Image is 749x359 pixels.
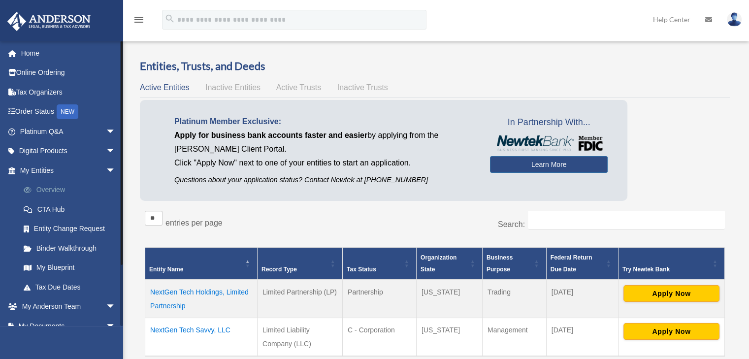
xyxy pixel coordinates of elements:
a: Tax Due Dates [14,277,130,297]
img: User Pic [727,12,742,27]
span: Active Entities [140,83,189,92]
a: Entity Change Request [14,219,130,239]
label: Search: [498,220,525,228]
a: Overview [14,180,130,200]
th: Record Type: Activate to sort [257,247,342,280]
a: My Blueprint [14,258,130,278]
a: My Documentsarrow_drop_down [7,316,130,336]
a: Home [7,43,130,63]
p: Platinum Member Exclusive: [174,115,475,129]
i: search [164,13,175,24]
h3: Entities, Trusts, and Deeds [140,59,730,74]
td: C - Corporation [342,318,416,356]
td: [US_STATE] [416,280,482,318]
td: [DATE] [546,280,618,318]
span: arrow_drop_down [106,141,126,162]
span: Entity Name [149,266,183,273]
a: Learn More [490,156,608,173]
span: arrow_drop_down [106,122,126,142]
span: In Partnership With... [490,115,608,131]
i: menu [133,14,145,26]
a: Online Ordering [7,63,130,83]
td: [DATE] [546,318,618,356]
a: menu [133,17,145,26]
div: Try Newtek Bank [622,263,710,275]
a: My Anderson Teamarrow_drop_down [7,297,130,317]
span: Federal Return Due Date [551,254,592,273]
td: Management [482,318,546,356]
button: Apply Now [623,285,719,302]
td: Limited Liability Company (LLC) [257,318,342,356]
a: Binder Walkthrough [14,238,130,258]
th: Business Purpose: Activate to sort [482,247,546,280]
span: arrow_drop_down [106,161,126,181]
button: Apply Now [623,323,719,340]
a: My Entitiesarrow_drop_down [7,161,130,180]
th: Tax Status: Activate to sort [342,247,416,280]
p: Click "Apply Now" next to one of your entities to start an application. [174,156,475,170]
img: NewtekBankLogoSM.png [495,135,603,151]
span: Organization State [421,254,456,273]
th: Try Newtek Bank : Activate to sort [618,247,724,280]
a: Platinum Q&Aarrow_drop_down [7,122,130,141]
td: NextGen Tech Holdings, Limited Partnership [145,280,258,318]
img: Anderson Advisors Platinum Portal [4,12,94,31]
p: Questions about your application status? Contact Newtek at [PHONE_NUMBER] [174,174,475,186]
a: Tax Organizers [7,82,130,102]
td: Limited Partnership (LP) [257,280,342,318]
span: Inactive Entities [205,83,261,92]
a: Order StatusNEW [7,102,130,122]
span: Active Trusts [276,83,322,92]
td: NextGen Tech Savvy, LLC [145,318,258,356]
span: Inactive Trusts [337,83,388,92]
span: arrow_drop_down [106,316,126,336]
td: Partnership [342,280,416,318]
span: arrow_drop_down [106,297,126,317]
td: [US_STATE] [416,318,482,356]
th: Organization State: Activate to sort [416,247,482,280]
p: by applying from the [PERSON_NAME] Client Portal. [174,129,475,156]
span: Apply for business bank accounts faster and easier [174,131,367,139]
span: Tax Status [347,266,376,273]
span: Record Type [261,266,297,273]
a: CTA Hub [14,199,130,219]
td: Trading [482,280,546,318]
span: Business Purpose [487,254,513,273]
th: Federal Return Due Date: Activate to sort [546,247,618,280]
div: NEW [57,104,78,119]
label: entries per page [165,219,223,227]
th: Entity Name: Activate to invert sorting [145,247,258,280]
a: Digital Productsarrow_drop_down [7,141,130,161]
